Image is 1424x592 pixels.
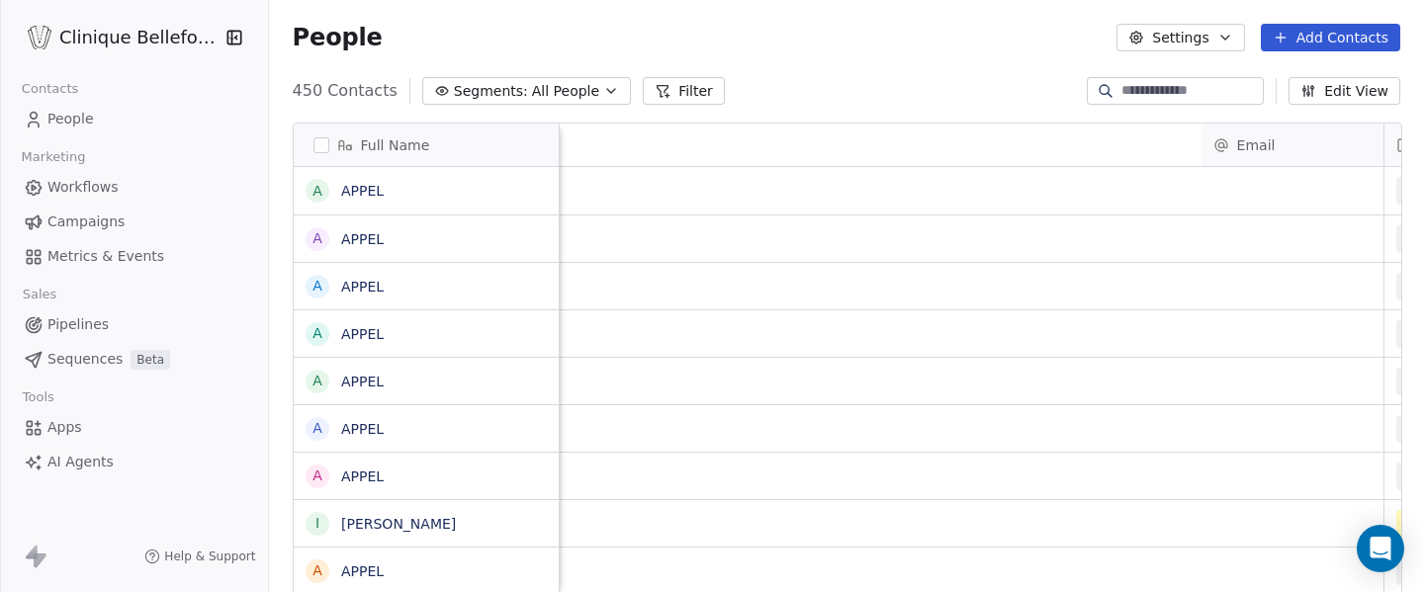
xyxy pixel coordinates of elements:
span: Full Name [361,135,430,155]
div: Open Intercom Messenger [1357,525,1404,572]
button: Add Contacts [1261,24,1400,51]
span: AI Agents [47,452,114,472]
div: A [312,181,322,202]
a: People [16,103,252,135]
a: AI Agents [16,446,252,478]
div: I [314,513,318,534]
a: SequencesBeta [16,343,252,376]
div: A [312,323,322,344]
span: Pipelines [47,314,109,335]
div: A [312,465,322,486]
a: APPEL [341,279,384,295]
span: Contacts [13,74,87,104]
span: Clinique Bellefontaine [59,25,221,50]
button: Clinique Bellefontaine [24,21,212,54]
span: 450 Contacts [293,79,398,103]
a: Help & Support [144,549,255,564]
a: Pipelines [16,308,252,341]
a: APPEL [341,374,384,389]
a: APPEL [341,326,384,342]
button: Edit View [1289,77,1400,105]
a: Workflows [16,171,252,204]
img: Logo_Bellefontaine_Black.png [28,26,51,49]
a: [PERSON_NAME] [341,516,456,532]
div: A [312,228,322,249]
div: Full Name [294,124,559,166]
span: Workflows [47,177,119,198]
span: Marketing [13,142,94,172]
span: Beta [131,350,170,370]
span: Metrics & Events [47,246,164,267]
a: APPEL [341,231,384,247]
a: APPEL [341,468,384,484]
a: APPEL [341,183,384,199]
span: Campaigns [47,211,125,232]
a: APPEL [341,421,384,437]
span: Sequences [47,349,123,370]
a: Campaigns [16,206,252,238]
span: Help & Support [164,549,255,564]
span: People [293,23,383,52]
span: Tools [14,382,62,412]
span: All People [532,81,599,102]
button: Settings [1116,24,1244,51]
span: Segments: [454,81,528,102]
div: A [312,371,322,391]
span: People [47,109,94,129]
span: Apps [47,417,82,438]
div: A [312,560,322,581]
a: APPEL [341,563,384,579]
div: A [312,276,322,296]
span: Email [1237,135,1276,155]
a: Apps [16,411,252,444]
span: Sales [14,280,65,309]
div: A [312,418,322,439]
div: Email [1201,124,1383,166]
a: Metrics & Events [16,240,252,273]
button: Filter [643,77,725,105]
